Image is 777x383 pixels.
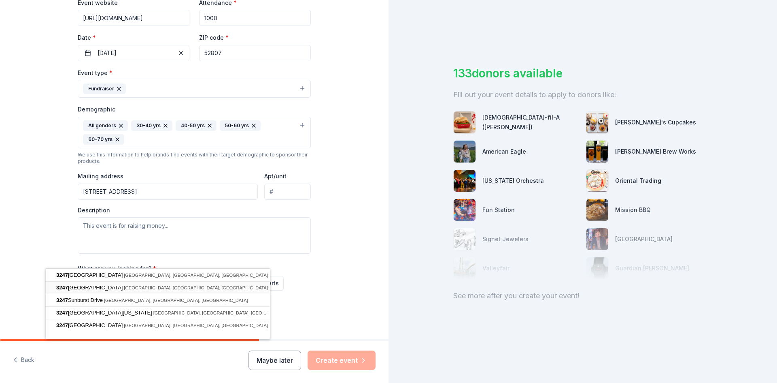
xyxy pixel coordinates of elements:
span: 3247 [56,272,68,278]
div: American Eagle [482,147,526,156]
img: photo for Oriental Trading [586,170,608,192]
label: ZIP code [199,34,229,42]
div: 60-70 yrs [83,134,124,145]
span: [GEOGRAPHIC_DATA], [GEOGRAPHIC_DATA], [GEOGRAPHIC_DATA] [124,323,268,328]
div: 50-60 yrs [220,120,261,131]
div: [PERSON_NAME]'s Cupcakes [615,118,696,127]
button: [DATE] [78,45,189,61]
label: Event type [78,69,113,77]
span: 3247 [56,310,68,316]
span: [GEOGRAPHIC_DATA] [56,285,124,291]
img: photo for Molly's Cupcakes [586,111,608,133]
label: What are you looking for? [78,265,156,273]
button: Maybe later [248,351,301,370]
div: All genders [83,120,128,131]
label: Date [78,34,189,42]
img: photo for Chick-fil-A (Davenport) [454,111,476,133]
div: See more after you create your event! [453,289,712,302]
button: Back [13,352,34,369]
div: [US_STATE] Orchestra [482,176,544,186]
span: [GEOGRAPHIC_DATA] [56,322,124,328]
span: 3247 [56,285,68,291]
div: We use this information to help brands find events with their target demographic to sponsor their... [78,152,311,165]
span: [GEOGRAPHIC_DATA], [GEOGRAPHIC_DATA], [GEOGRAPHIC_DATA] [104,298,248,303]
label: Mailing address [78,172,123,180]
span: 3247 [56,297,68,303]
span: [GEOGRAPHIC_DATA], [GEOGRAPHIC_DATA], [GEOGRAPHIC_DATA] [124,285,268,290]
label: Description [78,206,110,214]
div: 133 donors available [453,65,712,82]
button: All genders30-40 yrs40-50 yrs50-60 yrs60-70 yrs [78,117,311,148]
span: [GEOGRAPHIC_DATA][US_STATE] [56,310,153,316]
input: 12345 (U.S. only) [199,45,311,61]
label: Apt/unit [264,172,287,180]
div: Oriental Trading [615,176,661,186]
div: 30-40 yrs [131,120,172,131]
div: Fundraiser [83,83,126,94]
div: 40-50 yrs [176,120,217,131]
img: photo for Minnesota Orchestra [454,170,476,192]
input: # [264,184,311,200]
div: Fill out your event details to apply to donors like: [453,88,712,101]
button: Fundraiser [78,80,311,98]
span: [GEOGRAPHIC_DATA], [GEOGRAPHIC_DATA], [GEOGRAPHIC_DATA] [124,273,268,278]
label: Demographic [78,105,115,113]
input: 20 [199,10,311,26]
input: https://www... [78,10,189,26]
span: 3247 [56,322,68,328]
div: [DEMOGRAPHIC_DATA]-fil-A ([PERSON_NAME]) [482,113,580,132]
input: Enter a US address [78,184,258,200]
img: photo for American Eagle [454,141,476,163]
span: [GEOGRAPHIC_DATA] [56,272,124,278]
img: photo for Crawford Brew Works [586,141,608,163]
span: Sunburst Drive [56,297,104,303]
span: [GEOGRAPHIC_DATA], [GEOGRAPHIC_DATA], [GEOGRAPHIC_DATA] [153,310,297,315]
div: [PERSON_NAME] Brew Works [615,147,696,156]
